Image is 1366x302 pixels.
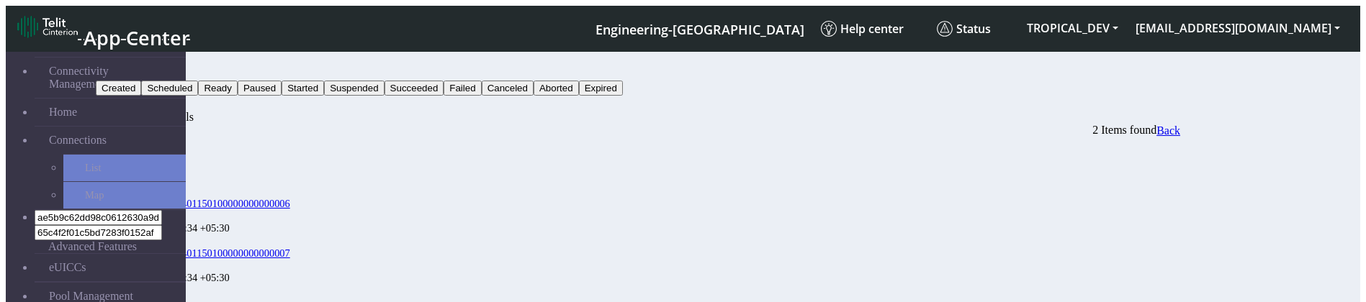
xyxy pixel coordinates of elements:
span: Help center [821,21,904,37]
div: [DATE] 13:43:34 +05:30 [125,222,300,234]
div: [DATE] 13:43:34 +05:30 [125,272,300,284]
img: status.svg [937,21,953,37]
span: Status [937,21,991,37]
a: 89033024103401150100000000000006 [125,198,290,210]
span: App Center [84,24,190,51]
button: [EMAIL_ADDRESS][DOMAIN_NAME] [1127,15,1349,41]
button: Suspended [324,81,384,96]
button: TROPICAL_DEV [1018,15,1127,41]
a: Your current platform instance [595,15,804,42]
div: Status [125,160,300,173]
a: List [63,155,186,181]
a: Status [931,15,1018,42]
a: Home [35,99,186,126]
div: Paused [125,260,300,272]
img: knowledge.svg [821,21,837,37]
button: Succeeded [385,81,444,96]
div: EIDs [125,148,300,160]
button: Started [282,81,324,96]
a: Connections [35,127,186,154]
button: Created [96,81,141,96]
span: Engineering-[GEOGRAPHIC_DATA] [596,21,804,38]
span: Map [85,189,104,201]
img: logo-telit-cinterion-gw-new.png [17,15,78,38]
button: Paused [238,81,282,96]
div: Paused [125,210,300,222]
span: Connections [49,134,107,147]
a: Back [1156,124,1180,137]
button: Scheduled [141,81,198,96]
button: Expired [579,81,623,96]
div: Bulk Activity Details [96,111,1180,124]
button: Failed [444,81,481,96]
a: eUICCs [35,254,186,281]
span: Advanced Features [48,240,137,253]
div: Timestamp [125,173,300,185]
button: Canceled [482,81,534,96]
a: 89033024103401150100000000000007 [125,247,290,260]
a: Connectivity Management [35,58,186,98]
span: List [85,162,101,174]
a: Map [63,182,186,209]
span: 2 Items found [1092,124,1156,136]
a: Help center [815,15,931,42]
button: Ready [198,81,238,96]
button: Aborted [534,81,579,96]
a: App Center [17,12,188,46]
